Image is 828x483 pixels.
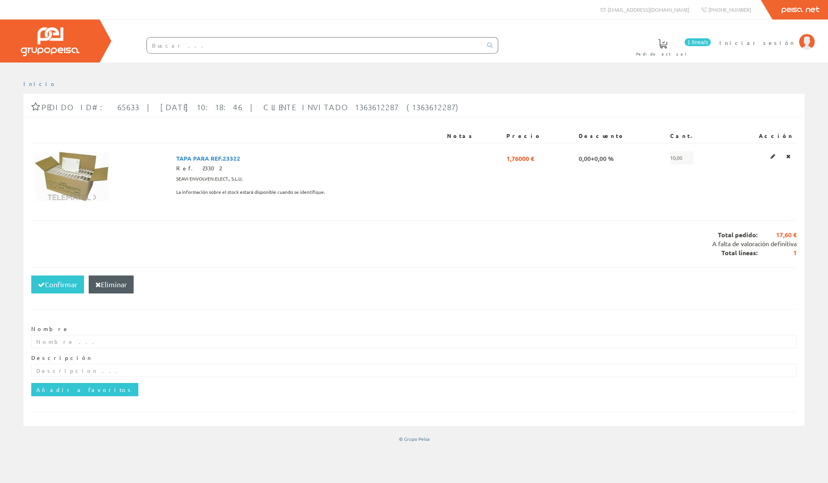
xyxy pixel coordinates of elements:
[719,39,795,47] span: Iniciar sesión
[31,325,69,333] label: Nombre
[576,129,667,143] th: Descuento
[31,220,797,268] div: Total pedido: Total líneas:
[712,240,797,247] span: A falta de valoración definitiva
[719,32,815,40] a: Iniciar sesión
[579,151,614,165] span: 0,00+0,00 %
[23,80,57,87] a: Inicio
[758,231,797,240] span: 17,60 €
[176,165,441,172] div: Ref. 23302
[31,335,797,348] input: Nombre ...
[31,364,797,377] input: Descripcion ...
[670,151,694,165] span: 10,00
[176,186,325,199] span: La información sobre el stock estará disponible cuando se identifique.
[503,129,576,143] th: Precio
[506,151,534,165] span: 1,76000 €
[708,6,751,13] span: [PHONE_NUMBER]
[636,50,689,58] span: Pedido actual
[608,6,689,13] span: [EMAIL_ADDRESS][DOMAIN_NAME]
[31,383,138,396] input: Añadir a favoritos
[758,249,797,258] span: 1
[628,32,713,61] a: 1 línea/s Pedido actual
[34,151,109,202] img: Foto artículo TAPA PARA REF.23322 (192x128.64)
[21,27,79,56] img: Grupo Peisa
[176,172,243,186] span: SEAVI ENVOLVEN.ELECT., S.L.U.
[31,275,84,293] button: Confirmar
[784,151,793,161] a: Eliminar
[444,129,503,143] th: Notas
[41,102,461,112] span: Pedido ID#: 65633 | [DATE] 10:18:46 | Cliente Invitado 1363612287 (1363612287)
[23,436,805,442] div: © Grupo Peisa
[147,38,483,53] input: Buscar ...
[768,151,778,161] a: Editar
[89,275,134,293] button: Eliminar
[667,129,725,143] th: Cant.
[31,354,92,362] label: Descripción
[685,38,711,46] span: 1 línea/s
[176,151,240,165] span: TAPA PARA REF.23322
[725,129,797,143] th: Acción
